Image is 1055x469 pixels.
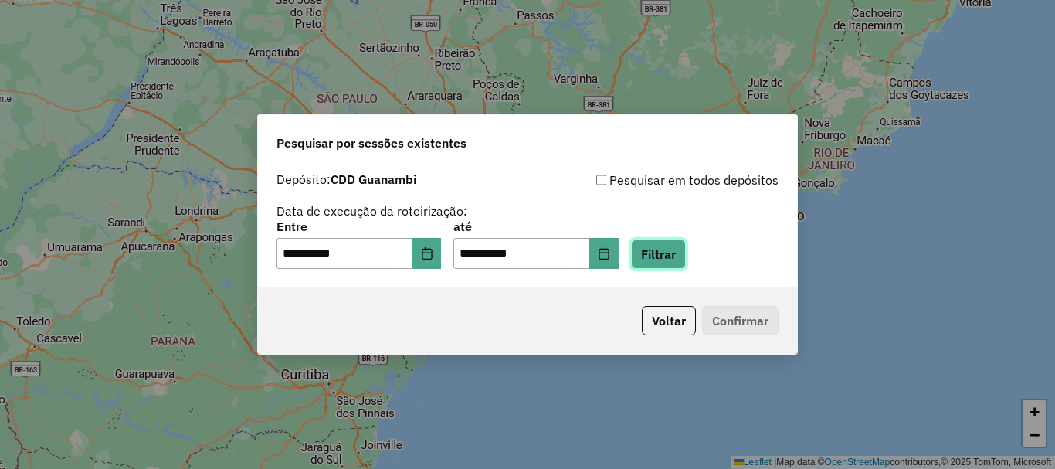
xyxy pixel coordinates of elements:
[527,171,779,189] div: Pesquisar em todos depósitos
[276,134,466,152] span: Pesquisar por sessões existentes
[276,170,416,189] label: Depósito:
[589,238,619,269] button: Choose Date
[631,240,686,269] button: Filtrar
[412,238,442,269] button: Choose Date
[453,217,618,236] label: até
[276,202,467,220] label: Data de execução da roteirização:
[276,217,441,236] label: Entre
[642,306,696,335] button: Voltar
[331,172,416,187] strong: CDD Guanambi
